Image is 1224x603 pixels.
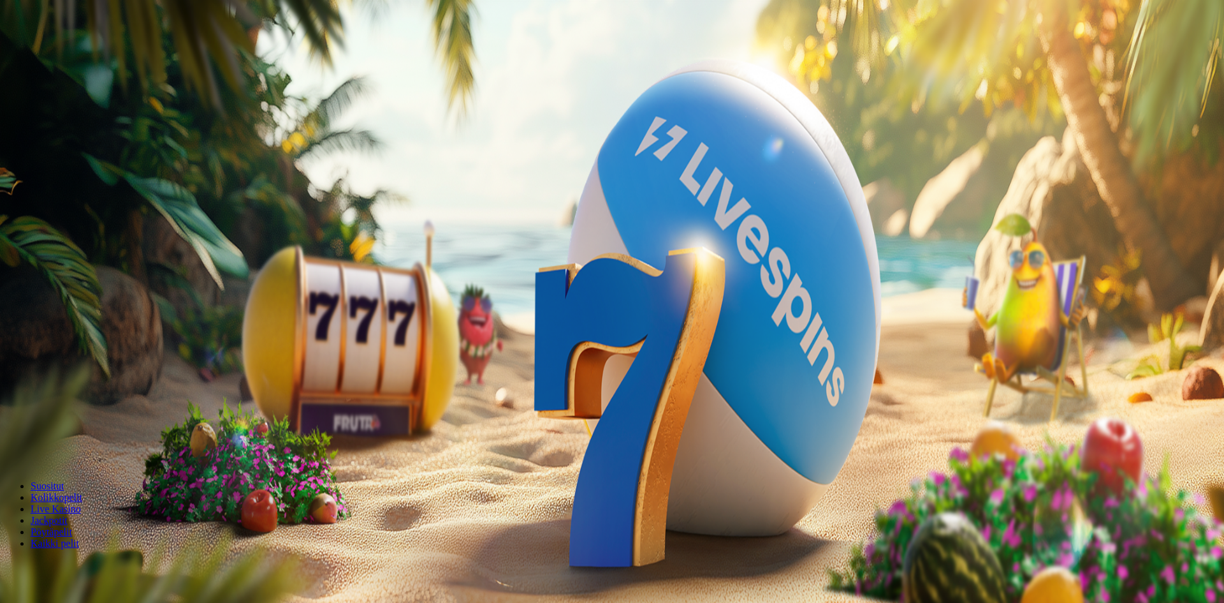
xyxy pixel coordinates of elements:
[31,492,82,503] a: Kolikkopelit
[5,459,1219,549] nav: Lobby
[31,526,72,537] a: Pöytäpelit
[31,538,79,549] a: Kaikki pelit
[31,480,64,491] a: Suositut
[31,503,81,514] a: Live Kasino
[31,515,68,526] a: Jackpotit
[5,459,1219,573] header: Lobby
